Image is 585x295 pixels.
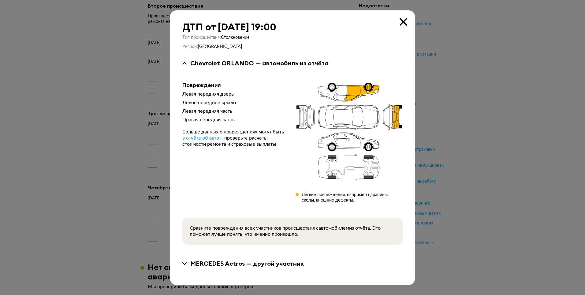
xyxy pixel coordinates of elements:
span: в отчёте об авто [182,136,219,140]
div: Chevrolet ORLANDO — автомобиль из отчёта [190,59,329,67]
div: Сравните повреждения всех участников происшествия с автомобилем из отчёта. Это поможет лучше поня... [190,225,395,237]
div: Левая передняя дверь [182,91,286,97]
div: ДТП от [DATE] 19:00 [182,21,403,32]
div: Лёгкие повреждения, например царапины, сколы, внешние дефекты. [302,192,403,203]
a: в отчёте об авто [182,135,219,141]
div: Больше данных о повреждениях могут быть — проверьте расчёты стоимости ремонта и страховые выплаты [182,129,286,147]
span: Столкновение [221,35,250,40]
div: Регион : [182,44,403,49]
div: MERCEDES Actros — другой участник [190,260,304,268]
div: Правая передняя часть [182,117,286,123]
span: [GEOGRAPHIC_DATA] [198,45,242,49]
div: Левое переднее крыло [182,100,286,106]
div: Левая передняя часть [182,108,286,114]
div: Тип происшествия : [182,35,403,40]
div: Повреждения [182,82,286,89]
